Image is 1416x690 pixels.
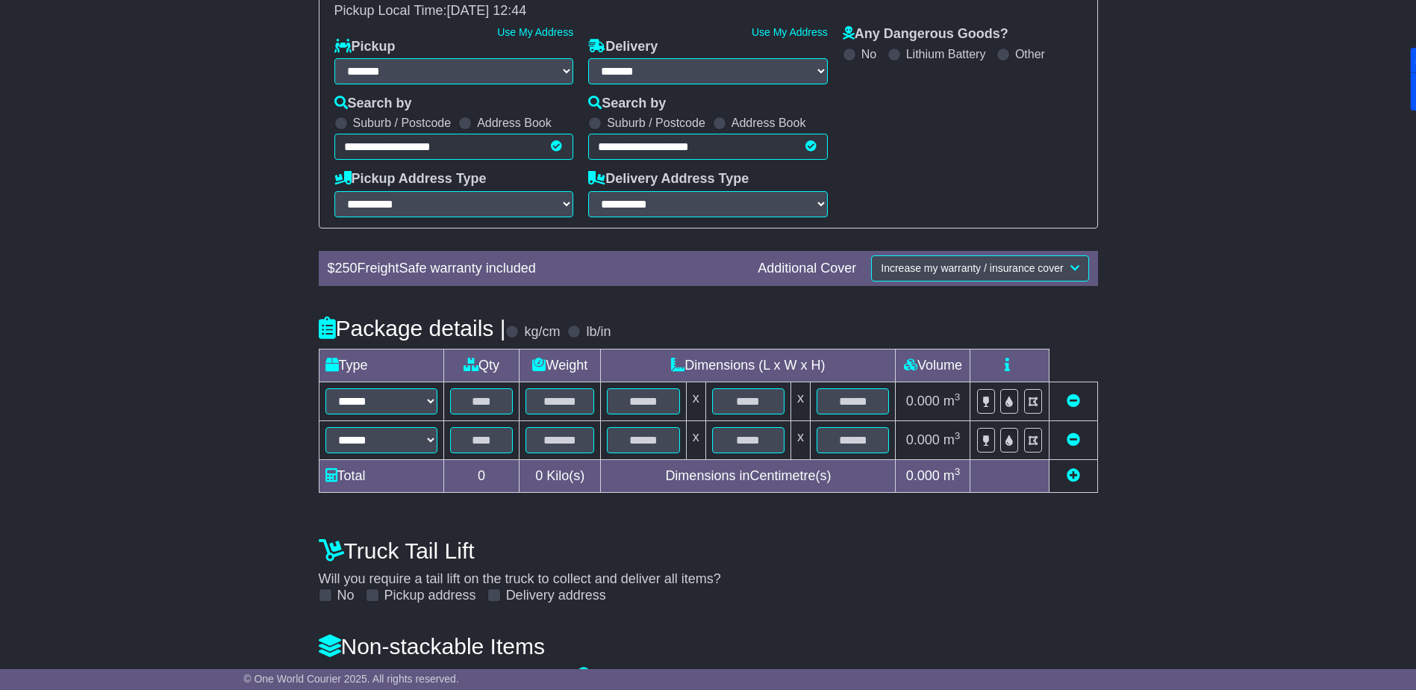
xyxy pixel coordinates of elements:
[335,261,358,276] span: 250
[861,47,876,61] label: No
[320,261,751,277] div: $ FreightSafe warranty included
[506,588,606,604] label: Delivery address
[327,3,1090,19] div: Pickup Local Time:
[319,316,506,341] h4: Package details |
[477,116,552,130] label: Address Book
[334,96,412,112] label: Search by
[588,39,658,55] label: Delivery
[871,255,1088,282] button: Increase my warranty / insurance cover
[1067,432,1080,447] a: Remove this item
[319,667,573,682] span: Are the crates stackable or non-stackable?
[447,3,527,18] span: [DATE] 12:44
[955,430,961,441] sup: 3
[686,420,705,459] td: x
[319,538,1098,563] h4: Truck Tail Lift
[881,262,1063,274] span: Increase my warranty / insurance cover
[443,349,520,382] td: Qty
[601,459,896,492] td: Dimensions in Centimetre(s)
[944,468,961,483] span: m
[497,26,573,38] a: Use My Address
[750,261,864,277] div: Additional Cover
[588,171,749,187] label: Delivery Address Type
[524,324,560,341] label: kg/cm
[319,634,1098,659] h4: Non-stackable Items
[955,466,961,477] sup: 3
[520,459,601,492] td: Kilo(s)
[752,26,828,38] a: Use My Address
[334,39,396,55] label: Pickup
[1067,468,1080,483] a: Add new item
[1015,47,1045,61] label: Other
[319,349,443,382] td: Type
[607,116,705,130] label: Suburb / Postcode
[906,394,940,408] span: 0.000
[443,459,520,492] td: 0
[732,116,806,130] label: Address Book
[906,468,940,483] span: 0.000
[944,432,961,447] span: m
[944,394,961,408] span: m
[535,468,543,483] span: 0
[334,171,487,187] label: Pickup Address Type
[337,588,355,604] label: No
[896,349,970,382] td: Volume
[1067,394,1080,408] a: Remove this item
[791,382,811,420] td: x
[588,96,666,112] label: Search by
[384,588,476,604] label: Pickup address
[906,432,940,447] span: 0.000
[955,391,961,402] sup: 3
[520,349,601,382] td: Weight
[586,324,611,341] label: lb/in
[601,349,896,382] td: Dimensions (L x W x H)
[906,47,986,61] label: Lithium Battery
[243,673,459,685] span: © One World Courier 2025. All rights reserved.
[311,531,1105,604] div: Will you require a tail lift on the truck to collect and deliver all items?
[791,420,811,459] td: x
[319,459,443,492] td: Total
[353,116,452,130] label: Suburb / Postcode
[686,382,705,420] td: x
[843,26,1008,43] label: Any Dangerous Goods?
